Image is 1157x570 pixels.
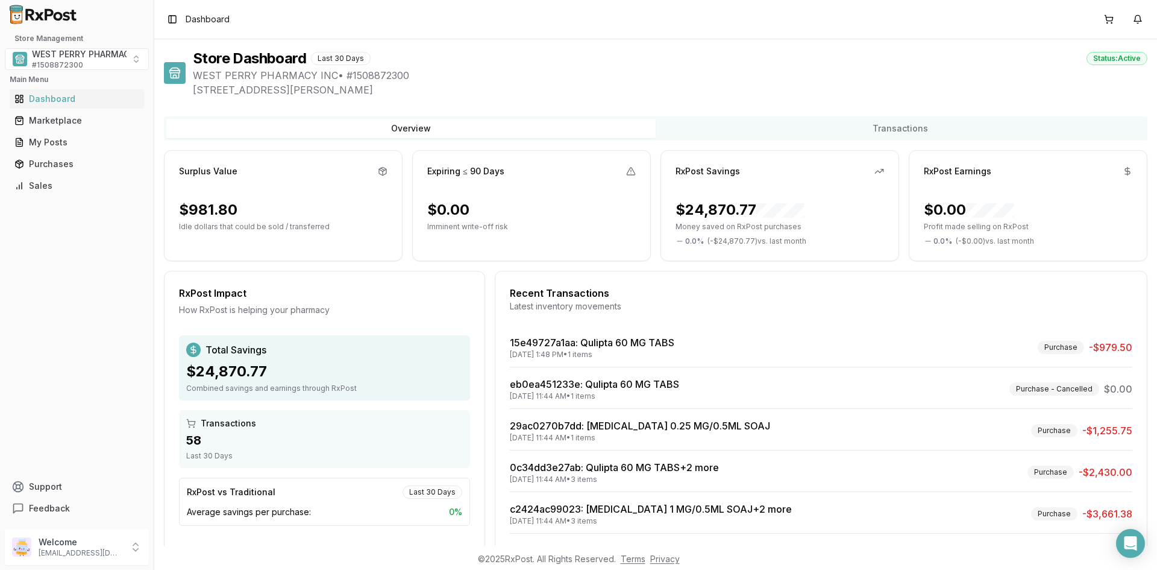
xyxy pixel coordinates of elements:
[621,554,645,564] a: Terms
[186,13,230,25] span: Dashboard
[510,516,792,526] div: [DATE] 11:44 AM • 3 items
[179,165,237,177] div: Surplus Value
[1031,424,1077,437] div: Purchase
[39,536,122,548] p: Welcome
[179,304,470,316] div: How RxPost is helping your pharmacy
[427,165,504,177] div: Expiring ≤ 90 Days
[510,503,792,515] a: c2424ac99023: [MEDICAL_DATA] 1 MG/0.5ML SOAJ+2 more
[179,222,387,232] p: Idle dollars that could be sold / transferred
[14,93,139,105] div: Dashboard
[427,200,469,220] div: $0.00
[10,75,144,84] h2: Main Menu
[707,236,806,246] span: ( - $24,870.77 ) vs. last month
[510,433,770,443] div: [DATE] 11:44 AM • 1 items
[10,153,144,175] a: Purchases
[1086,52,1147,65] div: Status: Active
[5,89,149,109] button: Dashboard
[510,420,770,432] a: 29ac0270b7dd: [MEDICAL_DATA] 0.25 MG/0.5ML SOAJ
[510,391,679,401] div: [DATE] 11:44 AM • 1 items
[311,52,371,65] div: Last 30 Days
[187,506,311,518] span: Average savings per purchase:
[1082,507,1132,521] span: -$3,661.38
[5,34,149,43] h2: Store Management
[14,158,139,170] div: Purchases
[5,111,149,130] button: Marketplace
[12,537,31,557] img: User avatar
[179,286,470,300] div: RxPost Impact
[449,506,462,518] span: 0 %
[5,133,149,152] button: My Posts
[1009,382,1099,396] div: Purchase - Cancelled
[510,337,674,349] a: 15e49727a1aa: Qulipta 60 MG TABS
[510,350,674,359] div: [DATE] 1:48 PM • 1 items
[179,200,237,220] div: $981.80
[193,83,1147,97] span: [STREET_ADDRESS][PERSON_NAME]
[676,200,804,220] div: $24,870.77
[29,502,70,515] span: Feedback
[1038,341,1084,354] div: Purchase
[510,378,679,390] a: eb0ea451233e: Qulipta 60 MG TABS
[924,222,1132,232] p: Profit made selling on RxPost
[10,131,144,153] a: My Posts
[5,476,149,498] button: Support
[656,119,1145,138] button: Transactions
[186,432,463,449] div: 58
[5,5,82,24] img: RxPost Logo
[5,498,149,519] button: Feedback
[193,68,1147,83] span: WEST PERRY PHARMACY INC • # 1508872300
[685,236,704,246] span: 0.0 %
[1027,466,1074,479] div: Purchase
[510,300,1132,312] div: Latest inventory movements
[14,136,139,148] div: My Posts
[14,180,139,192] div: Sales
[186,13,230,25] nav: breadcrumb
[14,115,139,127] div: Marketplace
[186,362,463,381] div: $24,870.77
[924,200,1014,220] div: $0.00
[201,417,256,429] span: Transactions
[510,286,1132,300] div: Recent Transactions
[1079,465,1132,480] span: -$2,430.00
[1104,382,1132,396] span: $0.00
[427,222,636,232] p: Imminent write-off risk
[187,486,275,498] div: RxPost vs Traditional
[5,48,149,70] button: Select a view
[10,110,144,131] a: Marketplace
[933,236,952,246] span: 0.0 %
[32,48,153,60] span: WEST PERRY PHARMACY INC
[924,165,991,177] div: RxPost Earnings
[650,554,680,564] a: Privacy
[1082,423,1132,438] span: -$1,255.75
[510,461,719,473] a: 0c34dd3e27ab: Qulipta 60 MG TABS+2 more
[956,236,1034,246] span: ( - $0.00 ) vs. last month
[676,165,740,177] div: RxPost Savings
[1089,340,1132,355] span: -$979.50
[39,548,122,558] p: [EMAIL_ADDRESS][DOMAIN_NAME]
[1116,529,1145,558] div: Open Intercom Messenger
[205,343,266,357] span: Total Savings
[166,119,656,138] button: Overview
[1031,507,1077,521] div: Purchase
[193,49,306,68] h1: Store Dashboard
[5,176,149,195] button: Sales
[186,451,463,461] div: Last 30 Days
[676,222,884,232] p: Money saved on RxPost purchases
[5,154,149,174] button: Purchases
[10,175,144,197] a: Sales
[32,60,83,70] span: # 1508872300
[510,475,719,484] div: [DATE] 11:44 AM • 3 items
[186,384,463,393] div: Combined savings and earnings through RxPost
[10,88,144,110] a: Dashboard
[403,486,462,499] div: Last 30 Days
